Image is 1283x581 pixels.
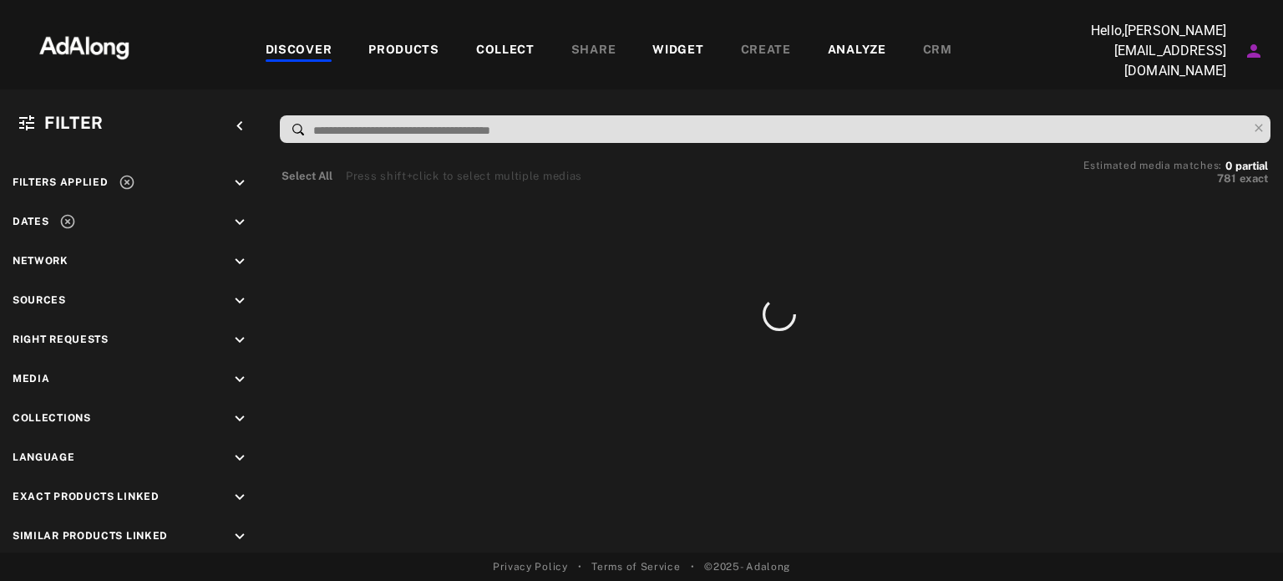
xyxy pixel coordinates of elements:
[231,527,249,546] i: keyboard_arrow_down
[1083,160,1222,171] span: Estimated media matches:
[231,449,249,467] i: keyboard_arrow_down
[346,168,582,185] div: Press shift+click to select multiple medias
[281,168,332,185] button: Select All
[704,559,790,574] span: © 2025 - Adalong
[13,373,50,385] span: Media
[231,174,249,192] i: keyboard_arrow_down
[44,113,104,133] span: Filter
[13,334,109,345] span: Right Requests
[691,559,695,574] span: •
[13,491,160,502] span: Exact Products Linked
[368,41,439,61] div: PRODUCTS
[1059,21,1226,81] p: Hello, [PERSON_NAME][EMAIL_ADDRESS][DOMAIN_NAME]
[13,294,66,306] span: Sources
[13,255,68,267] span: Network
[1217,172,1236,185] span: 781
[923,41,952,61] div: CRM
[13,530,168,542] span: Similar Products Linked
[231,252,249,271] i: keyboard_arrow_down
[591,559,680,574] a: Terms of Service
[266,41,332,61] div: DISCOVER
[1240,37,1268,65] button: Account settings
[741,41,791,61] div: CREATE
[652,41,703,61] div: WIDGET
[1225,160,1232,172] span: 0
[493,559,568,574] a: Privacy Policy
[231,370,249,389] i: keyboard_arrow_down
[231,117,249,135] i: keyboard_arrow_left
[11,21,158,71] img: 63233d7d88ed69de3c212112c67096b6.png
[13,412,91,424] span: Collections
[828,41,886,61] div: ANALYZE
[13,451,75,463] span: Language
[231,292,249,310] i: keyboard_arrow_down
[13,216,49,227] span: Dates
[231,331,249,349] i: keyboard_arrow_down
[231,213,249,232] i: keyboard_arrow_down
[578,559,582,574] span: •
[1225,162,1268,171] button: 0partial
[476,41,535,61] div: COLLECT
[571,41,616,61] div: SHARE
[231,488,249,507] i: keyboard_arrow_down
[13,176,109,188] span: Filters applied
[1083,171,1268,187] button: 781exact
[231,410,249,428] i: keyboard_arrow_down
